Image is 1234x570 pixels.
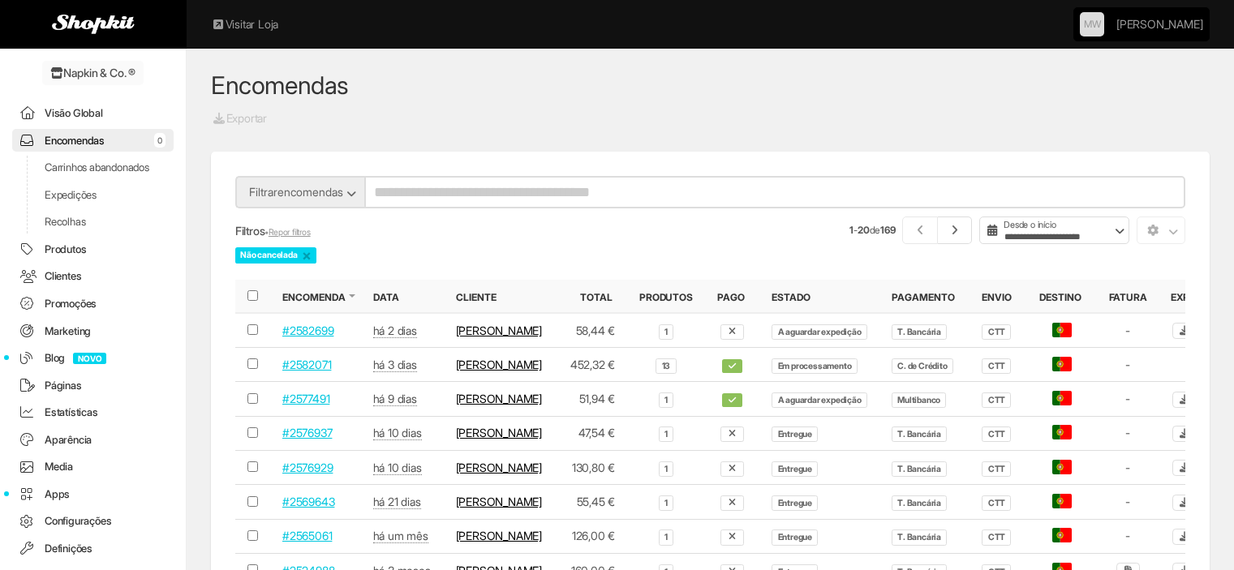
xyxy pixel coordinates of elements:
a: Encomendas0 [12,129,174,152]
button: Destino [1039,290,1085,304]
button: Pagamento [892,290,958,304]
abbr: 21 set 2025 às 16:38 [373,461,422,475]
a: Próximo [938,216,973,244]
small: • [264,227,310,238]
span: Portugal - Continental [1052,391,1072,405]
h5: Filtros [235,225,699,238]
td: 55,45 € [557,485,627,519]
td: - [1097,451,1159,485]
span: CTT [982,529,1011,545]
a: [PERSON_NAME] [456,426,542,439]
button: Encomenda [282,290,349,304]
a: Aparência [12,428,174,452]
span: Portugal - Continental [1052,323,1072,337]
span: Entregue [772,461,818,477]
a: Definições [12,537,174,560]
a: [PERSON_NAME] [456,461,542,474]
span: T. Bancária [892,495,947,511]
strong: 20 [858,224,870,236]
a: Produtos [12,238,174,261]
a: Promoções [12,292,174,315]
span: encomendas [277,185,343,199]
strong: 1 [849,224,853,236]
span: C. de Crédito [892,358,953,374]
button: Envio [982,290,1015,304]
span: 1 [659,426,673,442]
span: A aguardar expedição [772,392,867,408]
abbr: 5 set 2025 às 10:49 [373,529,428,543]
span: CTT [982,426,1011,442]
a: BlogNOVO [12,346,174,370]
button: Pago [717,290,748,304]
span: 1 [659,461,673,477]
a: #2576929 [282,461,333,474]
a: #2565061 [282,529,332,542]
a: × [302,248,312,263]
span: CTT [982,392,1011,408]
td: 126,00 € [557,519,627,553]
abbr: 21 set 2025 às 16:58 [373,426,422,440]
small: - de [849,223,895,237]
td: - [1097,519,1159,553]
button: Cliente [456,290,500,304]
span: 1 [659,495,673,511]
th: Fatura [1097,280,1159,313]
button: Filtrarencomendas [235,176,365,208]
span: CTT [982,358,1011,374]
span: Portugal - Continental [1052,528,1072,542]
span: 1 [659,324,673,340]
span: CTT [982,461,1011,477]
span: T. Bancária [892,529,947,545]
a: Visitar Loja [211,16,278,32]
span: 1 [659,392,673,408]
a: Visão Global [12,101,174,125]
th: Produtos [627,280,704,313]
a: #2569643 [282,495,334,508]
a: Páginas [12,374,174,397]
abbr: 10 set 2025 às 20:18 [373,495,421,509]
td: - [1097,313,1159,348]
button: Total [580,290,616,304]
a: Carrinhos abandonados [12,156,174,179]
span: Multibanco [892,392,947,408]
td: 452,32 € [557,348,627,382]
abbr: 29 set 2025 às 12:11 [373,324,417,338]
a: Clientes [12,264,174,288]
a: #2582071 [282,358,331,371]
a: [PERSON_NAME] [456,392,542,405]
a: Media [12,455,174,478]
td: 51,94 € [557,382,627,416]
td: 58,44 € [557,313,627,348]
button: Estado [772,290,814,304]
span: Portugal - Continental [1052,494,1072,508]
a: Repor filtros [269,227,311,238]
a: [PERSON_NAME] [456,358,542,371]
span: CTT [982,324,1011,340]
span: T. Bancária [892,324,947,340]
span: CTT [982,495,1011,511]
a: #2576937 [282,426,332,439]
td: - [1097,382,1159,416]
td: 47,54 € [557,416,627,450]
a: [PERSON_NAME] [456,324,542,337]
span: Em processamento [772,358,857,374]
a: [PERSON_NAME] [1116,8,1202,41]
a: [PERSON_NAME] [456,529,542,542]
span: T. Bancária [892,461,947,477]
span: A aguardar expedição [772,324,867,340]
a: #2577491 [282,392,329,405]
span: Portugal - Continental [1052,425,1072,439]
span: 28 set 2025 às 16:50 [722,359,743,373]
button: Data [373,290,402,304]
a: Recolhas [12,210,174,234]
td: - [1097,348,1159,382]
span: T. Bancária [892,426,947,442]
a: Napkin & Co. ® [42,61,144,85]
span: 13 [656,358,676,374]
span: Entregue [772,495,818,511]
span: 0 [154,133,166,148]
span: Entregue [772,529,818,545]
span: 22 set 2025 às 16:58 [722,393,743,407]
a: Apps [12,482,174,506]
a: MW [1080,12,1104,36]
